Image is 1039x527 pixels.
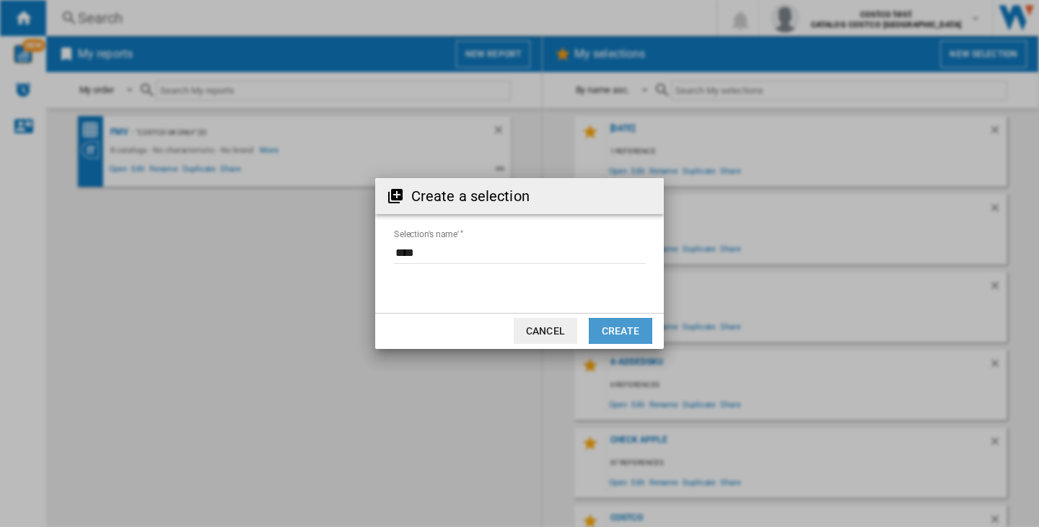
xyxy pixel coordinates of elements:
md-dialog: Create a ... [375,178,664,348]
button: Close dialog [629,182,658,211]
button: Cancel [514,318,577,344]
md-icon: Close dialog [635,187,652,205]
h2: Create a selection [411,186,530,206]
button: Create [589,318,652,344]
